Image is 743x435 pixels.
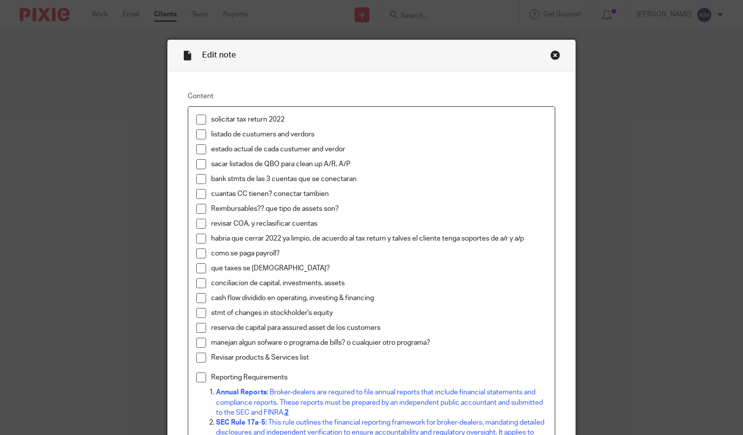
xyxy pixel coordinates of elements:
p: manejan algun sofware o programa de bills? o cualquier otro programa? [211,338,547,348]
p: bank stmts de las 3 cuentas que se conectaran [211,174,547,184]
p: Reporting Requirements [211,373,547,382]
p: listado de custumers and verdors [211,129,547,139]
strong: Annual Reports [216,389,267,396]
strong: SEC Rule 17a-5 [216,419,265,426]
p: como se paga payroll? [211,249,547,258]
u: 2 [285,409,289,416]
label: Content [188,91,556,101]
p: reserva de capital para assured asset de los customers [211,323,547,333]
p: cash flow dividido en operating, investing & financing [211,293,547,303]
p: que taxes se [DEMOGRAPHIC_DATA]? [211,263,547,273]
p: Reimbursables?? que tipo de assets son? [211,204,547,214]
p: conciliacion de capital, investments, assets [211,278,547,288]
p: stmt of changes in stockholder's equity [211,308,547,318]
a: Annual Reports: Broker-dealers are required to file annual reports that include financial stateme... [216,389,544,416]
p: Revisar products & Services list [211,353,547,363]
p: solicitar tax return 2022 [211,115,547,124]
p: sacar listados de QBO para clean up A/R, A/P [211,159,547,169]
p: estado actual de cada custumer and verdor [211,144,547,154]
p: cuantas CC tienen? conectar tambien [211,189,547,199]
p: revisar COA, y reclasificar cuentas [211,219,547,229]
p: habria que cerrar 2022 ya limpio, de acuerdo al tax return y talves el cliente tenga soportes de ... [211,234,547,244]
span: Edit note [202,51,236,59]
div: Close this dialog window [550,50,560,60]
